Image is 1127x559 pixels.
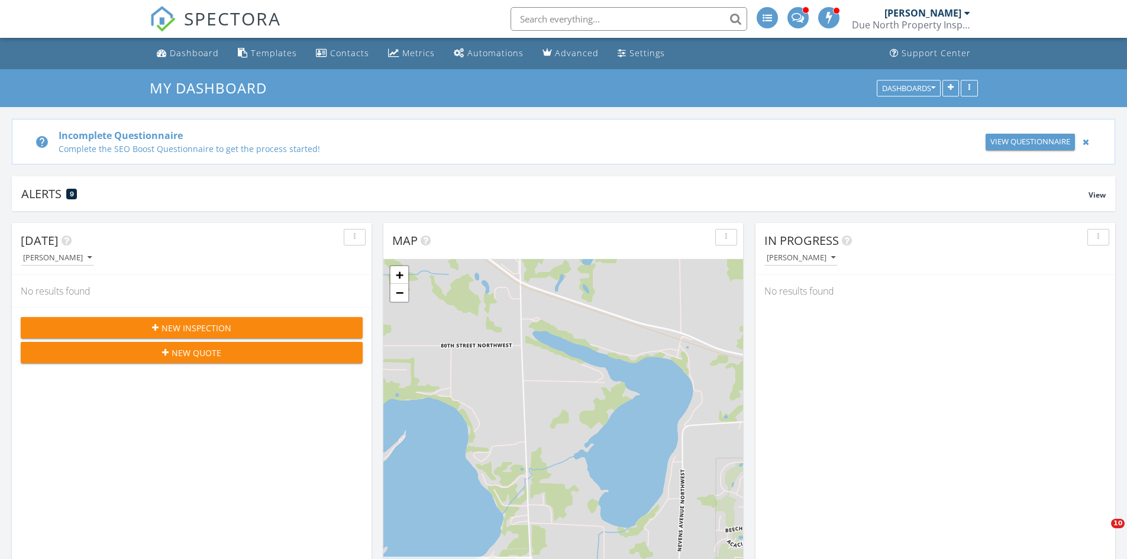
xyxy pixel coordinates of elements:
i: help [35,135,49,149]
div: Complete the SEO Boost Questionnaire to get the process started! [59,143,920,155]
div: Dashboard [170,47,219,59]
a: SPECTORA [150,16,281,41]
a: Support Center [885,43,976,64]
div: Settings [629,47,665,59]
span: 9 [70,190,74,198]
a: View Questionnaire [986,134,1075,150]
iframe: Intercom live chat [1087,519,1115,547]
div: Support Center [902,47,971,59]
input: Search everything... [511,7,747,31]
button: [PERSON_NAME] [21,250,94,266]
span: View [1089,190,1106,200]
a: Templates [233,43,302,64]
a: Automations (Advanced) [449,43,528,64]
span: In Progress [764,232,839,248]
div: Incomplete Questionnaire [59,128,920,143]
div: Metrics [402,47,435,59]
a: Advanced [538,43,603,64]
a: Zoom in [390,266,408,284]
button: Dashboards [877,80,941,96]
a: Dashboard [152,43,224,64]
div: [PERSON_NAME] [23,254,92,262]
button: New Quote [21,342,363,363]
div: No results found [755,275,1115,307]
img: The Best Home Inspection Software - Spectora [150,6,176,32]
div: Automations [467,47,524,59]
a: Contacts [311,43,374,64]
span: Map [392,232,418,248]
div: [PERSON_NAME] [884,7,961,19]
div: Due North Property Inspection [852,19,970,31]
span: New Quote [172,347,221,359]
div: View Questionnaire [990,136,1070,148]
span: 10 [1111,519,1125,528]
div: Contacts [330,47,369,59]
div: [PERSON_NAME] [767,254,835,262]
div: No results found [12,275,372,307]
span: SPECTORA [184,6,281,31]
span: New Inspection [162,322,231,334]
a: Settings [613,43,670,64]
span: [DATE] [21,232,59,248]
a: My Dashboard [150,78,277,98]
div: Alerts [21,186,1089,202]
a: Zoom out [390,284,408,302]
div: Templates [251,47,297,59]
button: New Inspection [21,317,363,338]
div: Dashboards [882,84,935,92]
a: Metrics [383,43,440,64]
button: [PERSON_NAME] [764,250,838,266]
div: Advanced [555,47,599,59]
